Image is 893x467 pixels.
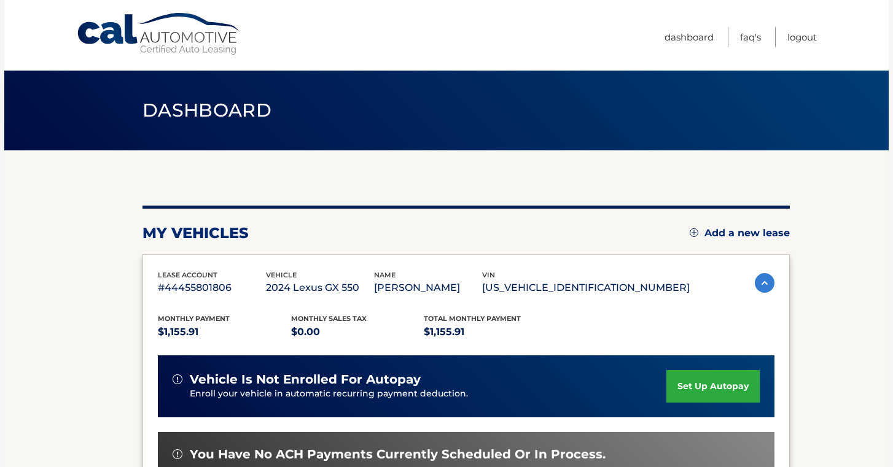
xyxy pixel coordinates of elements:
[266,279,374,296] p: 2024 Lexus GX 550
[173,374,182,384] img: alert-white.svg
[755,273,774,293] img: accordion-active.svg
[158,314,230,323] span: Monthly Payment
[690,228,698,237] img: add.svg
[142,224,249,242] h2: my vehicles
[291,314,367,323] span: Monthly sales Tax
[190,372,421,387] span: vehicle is not enrolled for autopay
[665,27,714,47] a: Dashboard
[173,449,182,459] img: alert-white.svg
[266,271,297,279] span: vehicle
[424,323,557,341] p: $1,155.91
[482,279,690,296] p: [US_VEHICLE_IDENTIFICATION_NUMBER]
[142,99,271,122] span: Dashboard
[291,323,424,341] p: $0.00
[158,271,217,279] span: lease account
[690,227,790,239] a: Add a new lease
[740,27,761,47] a: FAQ's
[374,279,482,296] p: [PERSON_NAME]
[482,271,495,279] span: vin
[666,370,760,403] a: set up autopay
[76,12,242,56] a: Cal Automotive
[424,314,521,323] span: Total Monthly Payment
[190,447,606,462] span: You have no ACH payments currently scheduled or in process.
[158,323,291,341] p: $1,155.91
[787,27,817,47] a: Logout
[158,279,266,296] p: #44455801806
[190,387,666,401] p: Enroll your vehicle in automatic recurring payment deduction.
[374,271,396,279] span: name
